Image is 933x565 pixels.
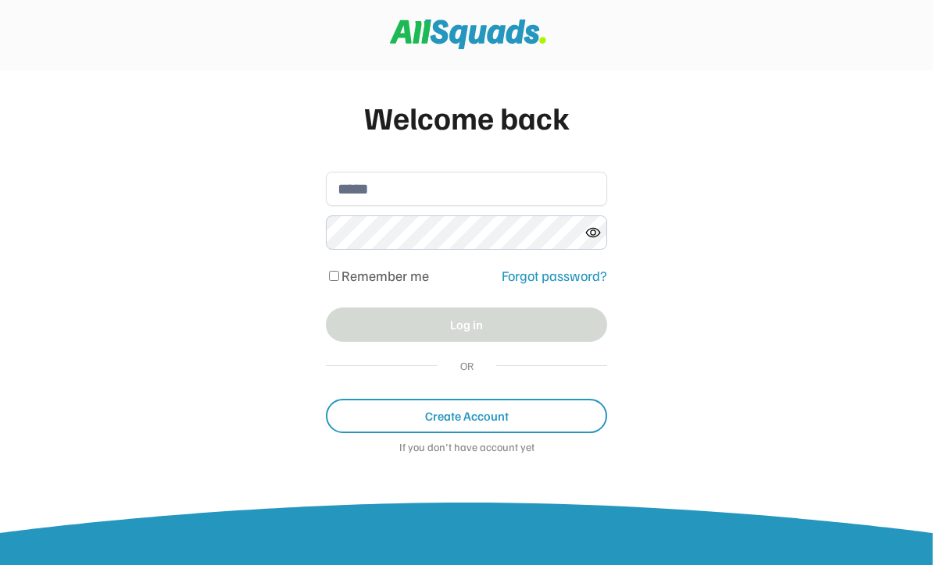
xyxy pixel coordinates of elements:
button: Log in [326,307,607,342]
div: Forgot password? [502,265,607,286]
label: Remember me [341,267,429,284]
img: Squad%20Logo.svg [390,20,546,49]
button: Create Account [326,399,607,433]
div: Welcome back [326,94,607,140]
div: If you don't have account yet [326,441,607,457]
div: OR [453,357,481,374]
